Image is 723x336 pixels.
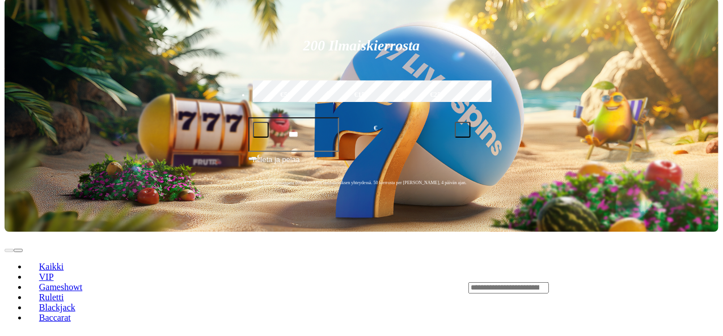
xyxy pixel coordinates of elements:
[35,292,69,302] span: Ruletti
[455,122,471,138] button: plus icon
[14,249,23,252] button: next slide
[35,313,75,322] span: Baccarat
[5,249,14,252] button: prev slide
[27,279,94,296] a: Gameshowt
[27,258,75,275] a: Kaikki
[325,79,398,112] label: €150
[27,269,65,286] a: VIP
[35,303,80,312] span: Blackjack
[35,282,87,292] span: Gameshowt
[27,299,87,316] a: Blackjack
[27,289,75,306] a: Ruletti
[35,262,69,271] span: Kaikki
[257,153,261,160] span: €
[374,123,377,134] span: €
[248,154,475,175] button: Talleta ja pelaa
[5,243,446,332] nav: Lobby
[252,154,300,175] span: Talleta ja pelaa
[250,79,322,112] label: €50
[35,272,58,282] span: VIP
[468,282,549,294] input: Search
[401,79,473,112] label: €250
[253,122,269,138] button: minus icon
